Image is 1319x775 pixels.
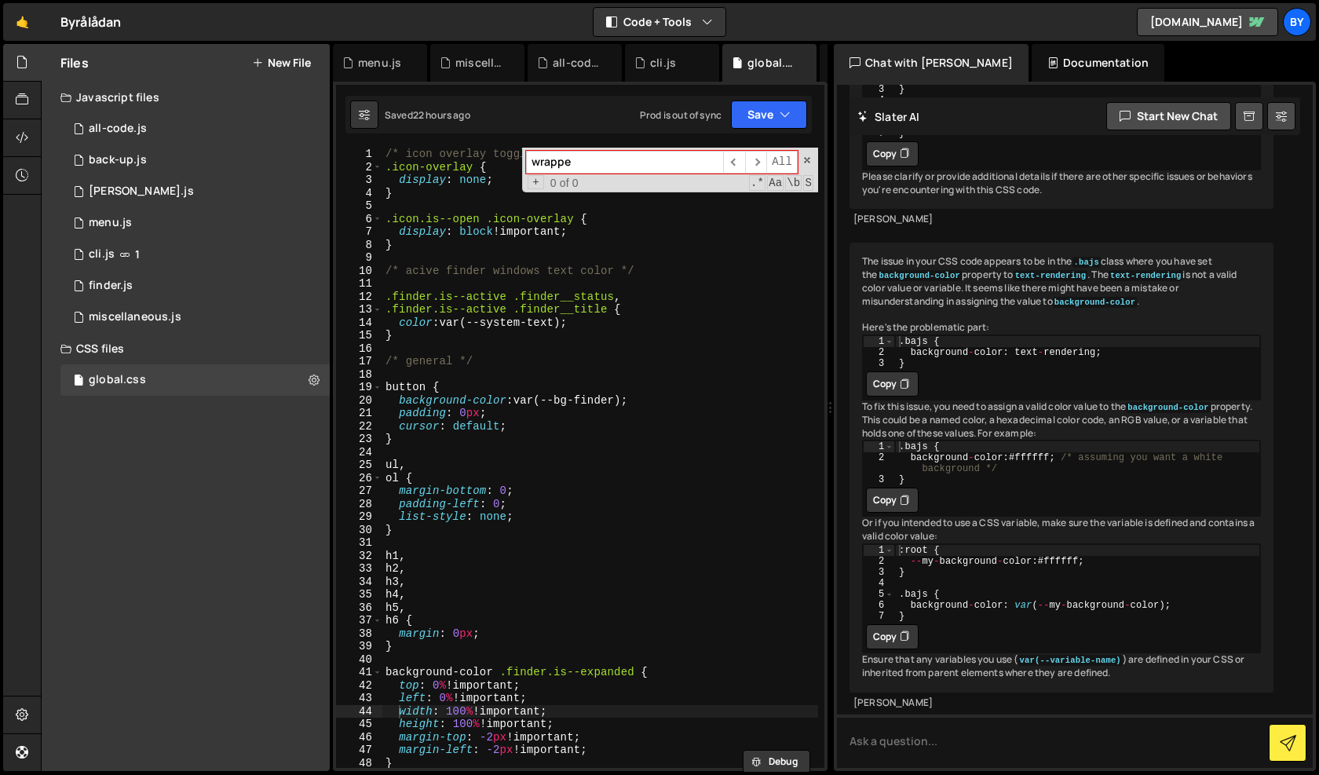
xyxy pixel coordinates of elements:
div: 33 [336,562,382,576]
div: 42 [336,679,382,693]
div: 40 [336,653,382,667]
a: [DOMAIN_NAME] [1137,8,1278,36]
code: .bajs [1072,257,1101,268]
div: 10338/45267.js [60,144,330,176]
code: background-color [1053,297,1137,308]
span: Toggle Replace mode [528,175,544,190]
div: 47 [336,744,382,757]
div: all-code.js [553,55,603,71]
div: global.css [747,55,798,71]
code: text-rendering [1014,270,1087,281]
div: 12 [336,291,382,304]
input: Search for [526,151,723,174]
div: 20 [336,394,382,408]
div: 22 hours ago [413,108,470,122]
div: 5 [336,199,382,213]
div: 13 [336,303,382,316]
span: Alt-Enter [766,151,798,174]
div: cli.js [650,55,676,71]
div: 27 [336,484,382,498]
span: RegExp Search [749,175,765,191]
div: 1 [864,336,894,347]
div: miscellaneous.js [89,310,181,324]
div: back-up.js [89,153,147,167]
div: 9 [336,251,382,265]
div: 4 [864,578,894,589]
div: cli.js [89,247,115,261]
span: 0 of 0 [544,177,585,190]
div: 10338/45273.js [60,176,330,207]
div: Saved [385,108,470,122]
button: Debug [743,750,810,773]
span: 1 [135,248,140,261]
div: 21 [336,407,382,420]
div: 48 [336,757,382,770]
div: 5 [864,589,894,600]
div: 3 [864,358,894,369]
div: 10338/45237.js [60,302,330,333]
div: menu.js [358,55,401,71]
div: 44 [336,705,382,718]
button: Save [731,101,807,129]
div: Prod is out of sync [640,108,722,122]
div: 23 [336,433,382,446]
div: By [1283,8,1311,36]
div: 19 [336,381,382,394]
div: 3 [864,567,894,578]
div: CSS files [42,333,330,364]
div: global.css [89,373,146,387]
div: Byrålådan [60,13,121,31]
button: Copy [866,624,919,649]
div: 10338/45238.js [60,207,330,239]
h2: Slater AI [857,109,920,124]
div: 22 [336,420,382,433]
div: 3 [864,474,894,485]
div: 32 [336,550,382,563]
span: ​ [723,151,745,174]
div: 1 [336,148,382,161]
div: 3 [864,84,894,95]
div: 41 [336,666,382,679]
div: 45 [336,718,382,731]
code: text-rendering [1109,270,1182,281]
div: [PERSON_NAME].js [89,185,194,199]
div: 25 [336,459,382,472]
a: 🤙 [3,3,42,41]
div: 7 [864,611,894,622]
div: 2 [864,452,894,474]
span: Search In Selection [803,175,813,191]
div: 36 [336,601,382,615]
div: 10338/35579.js [60,113,330,144]
div: 7 [336,225,382,239]
div: 2 [864,556,894,567]
button: Copy [866,371,919,397]
div: 43 [336,692,382,705]
code: var(--variable-name) [1018,655,1123,666]
div: 37 [336,614,382,627]
button: Copy [866,141,919,166]
div: 35 [336,588,382,601]
div: 28 [336,498,382,511]
div: all-code.js [89,122,147,136]
div: 39 [336,640,382,653]
div: Chat with [PERSON_NAME] [834,44,1029,82]
div: 31 [336,536,382,550]
div: 1 [864,545,894,556]
div: 24 [336,446,382,459]
span: ​ [745,151,767,174]
button: Code + Tools [594,8,725,36]
div: 6 [864,600,894,611]
div: 10338/24973.js [60,270,330,302]
div: miscellaneous.js [455,55,506,71]
span: CaseSensitive Search [767,175,784,191]
button: New File [252,57,311,69]
div: 26 [336,472,382,485]
div: 29 [336,510,382,524]
div: 2 [336,161,382,174]
div: finder.js [89,279,133,293]
code: background-color [1126,402,1210,413]
div: 15 [336,329,382,342]
div: 3 [336,174,382,187]
div: 2 [864,347,894,358]
div: 11 [336,277,382,291]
